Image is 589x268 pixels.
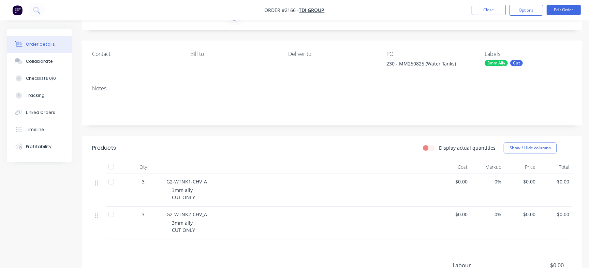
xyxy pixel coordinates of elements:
[541,178,569,185] span: $0.00
[538,160,572,174] div: Total
[473,211,501,218] span: 0%
[386,51,474,57] div: PO
[26,75,56,81] div: Checklists 0/0
[92,144,116,152] div: Products
[547,5,581,15] button: Edit Order
[7,87,72,104] button: Tracking
[470,160,504,174] div: Markup
[92,85,572,92] div: Notes
[172,187,195,200] span: 3mm ally CUT ONLY
[485,60,508,66] div: 3mm Ally
[26,126,44,133] div: Timeline
[7,138,72,155] button: Profitability
[26,144,51,150] div: Profitability
[485,51,572,57] div: Labels
[142,211,145,218] span: 3
[507,178,535,185] span: $0.00
[504,160,538,174] div: Price
[289,51,376,57] div: Deliver to
[7,121,72,138] button: Timeline
[7,104,72,121] button: Linked Orders
[439,144,496,151] label: Display actual quantities
[166,178,207,185] span: G2-WTNK1-CHV_A
[509,5,543,16] button: Options
[299,7,325,14] a: TDI Group
[7,70,72,87] button: Checklists 0/0
[386,60,472,70] div: 230 - MM250825 (Water Tanks)
[166,211,207,218] span: G2-WTNK2-CHV_A
[26,58,53,64] div: Collaborate
[172,220,195,233] span: 3mm ally CUT ONLY
[472,5,506,15] button: Close
[142,178,145,185] span: 3
[541,211,569,218] span: $0.00
[437,160,470,174] div: Cost
[7,36,72,53] button: Order details
[26,41,55,47] div: Order details
[26,109,55,116] div: Linked Orders
[510,60,523,66] div: Cut
[507,211,535,218] span: $0.00
[190,51,278,57] div: Bill to
[12,5,23,15] img: Factory
[439,178,468,185] span: $0.00
[26,92,45,99] div: Tracking
[92,51,179,57] div: Contact
[473,178,501,185] span: 0%
[504,143,557,153] button: Show / Hide columns
[265,7,299,14] span: Order #2166 -
[7,53,72,70] button: Collaborate
[123,160,164,174] div: Qty
[439,211,468,218] span: $0.00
